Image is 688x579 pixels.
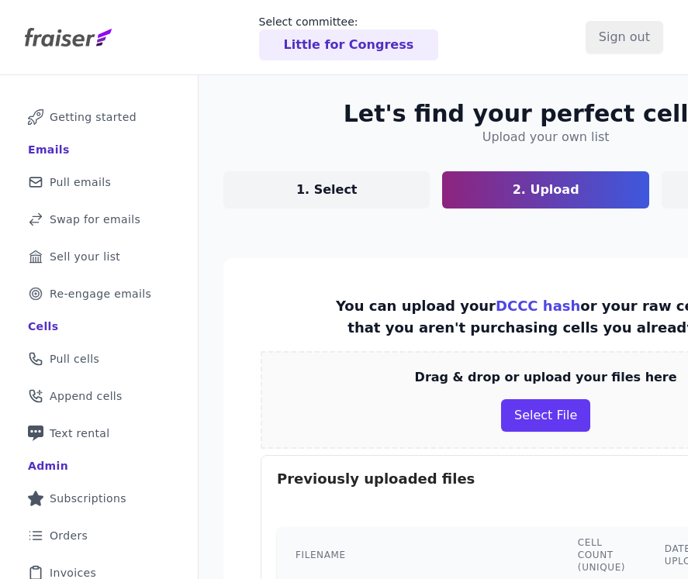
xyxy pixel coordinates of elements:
[50,491,126,506] span: Subscriptions
[296,181,358,199] p: 1. Select
[284,36,414,54] p: Little for Congress
[259,14,439,29] p: Select committee:
[50,528,88,543] span: Orders
[277,468,475,490] h3: Previously uploaded files
[50,286,151,302] span: Re-engage emails
[496,298,580,314] a: DCCC hash
[12,165,185,199] a: Pull emails
[50,174,111,190] span: Pull emails
[12,100,185,134] a: Getting started
[415,368,677,387] p: Drag & drop or upload your files here
[501,399,590,432] button: Select File
[25,28,112,47] img: Fraiser Logo
[442,171,648,209] a: 2. Upload
[28,319,58,334] div: Cells
[28,458,68,474] div: Admin
[12,416,185,450] a: Text rental
[50,351,99,367] span: Pull cells
[586,21,663,53] input: Sign out
[50,388,123,404] span: Append cells
[482,128,610,146] h4: Upload your own list
[513,181,579,199] p: 2. Upload
[223,171,430,209] a: 1. Select
[12,519,185,553] a: Orders
[12,481,185,515] a: Subscriptions
[259,14,439,60] a: Select committee: Little for Congress
[12,202,185,236] a: Swap for emails
[28,142,70,157] div: Emails
[12,240,185,274] a: Sell your list
[50,109,137,125] span: Getting started
[50,426,110,441] span: Text rental
[12,342,185,376] a: Pull cells
[50,212,140,227] span: Swap for emails
[12,277,185,311] a: Re-engage emails
[12,379,185,413] a: Append cells
[50,249,120,264] span: Sell your list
